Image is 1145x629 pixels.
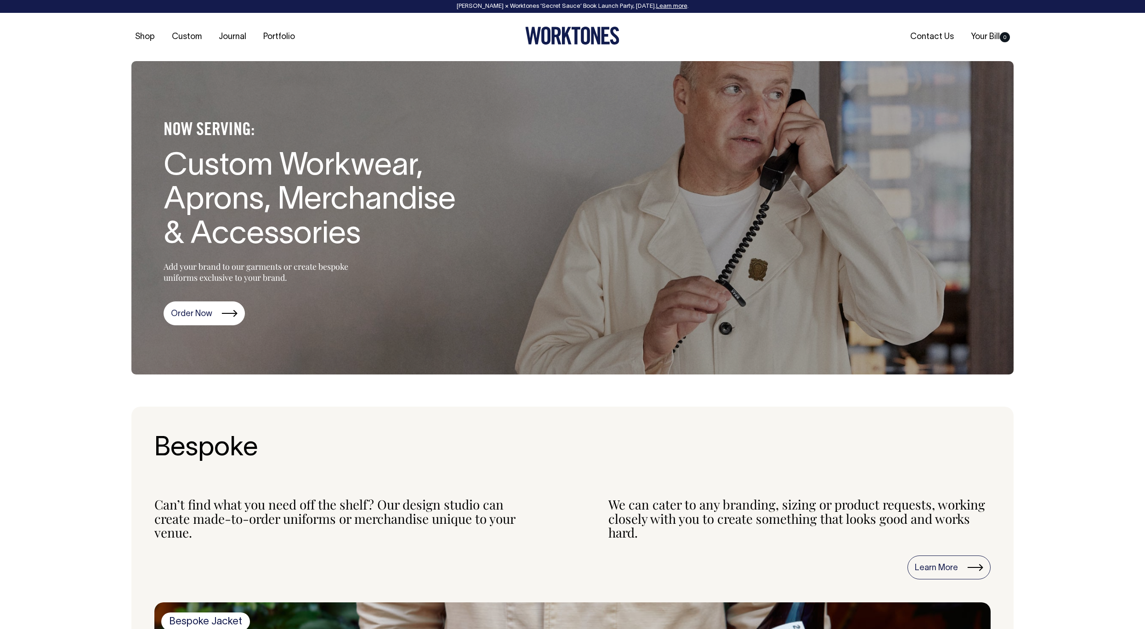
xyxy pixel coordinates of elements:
h2: Bespoke [154,434,991,464]
a: Custom [168,29,205,45]
div: Can’t find what you need off the shelf? Our design studio can create made-to-order uniforms or me... [154,498,537,540]
a: Order Now [164,301,245,325]
div: [PERSON_NAME] × Worktones ‘Secret Sauce’ Book Launch Party, [DATE]. . [9,3,1136,10]
a: Portfolio [260,29,299,45]
a: Learn more [656,4,687,9]
span: 0 [1000,32,1010,42]
a: Journal [215,29,250,45]
div: We can cater to any branding, sizing or product requests, working closely with you to create some... [608,498,991,540]
a: Learn More [907,555,991,579]
a: Shop [131,29,159,45]
h4: NOW SERVING: [164,120,462,141]
a: Your Bill0 [967,29,1014,45]
p: Add your brand to our garments or create bespoke uniforms exclusive to your brand. [164,261,370,283]
h1: Custom Workwear, Aprons, Merchandise & Accessories [164,150,462,253]
a: Contact Us [907,29,958,45]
